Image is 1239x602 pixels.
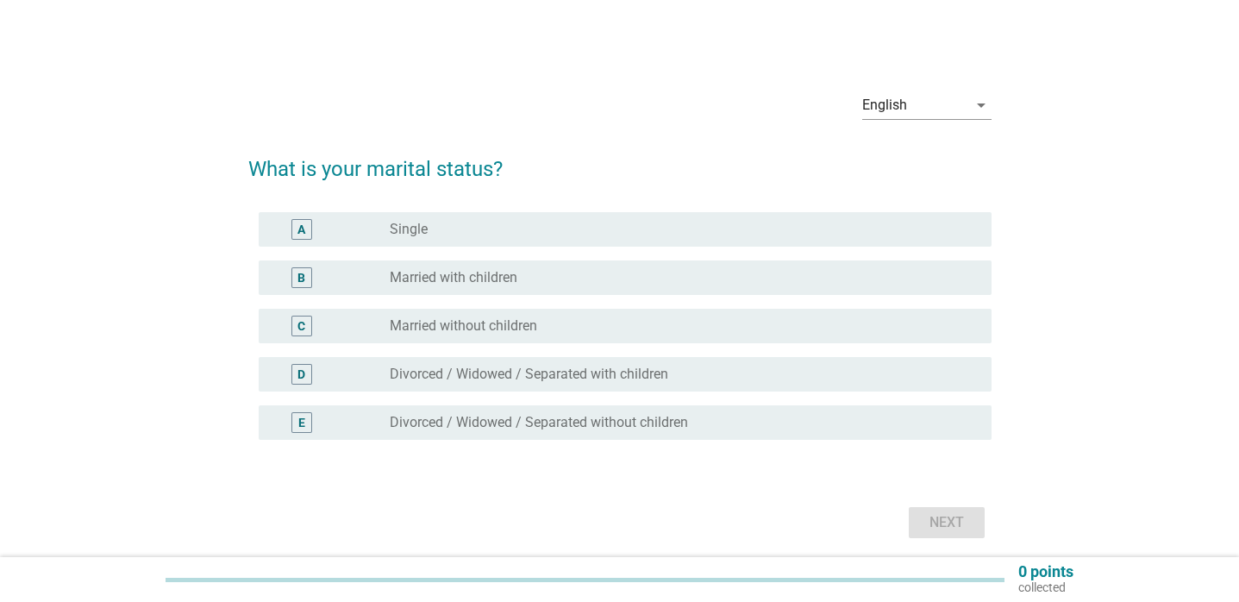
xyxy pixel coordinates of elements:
[297,366,305,384] div: D
[390,317,537,335] label: Married without children
[390,366,668,383] label: Divorced / Widowed / Separated with children
[297,221,305,239] div: A
[1018,580,1073,595] p: collected
[862,97,907,113] div: English
[298,414,305,432] div: E
[390,269,517,286] label: Married with children
[390,221,428,238] label: Single
[1018,564,1073,580] p: 0 points
[297,317,305,335] div: C
[297,269,305,287] div: B
[248,136,992,185] h2: What is your marital status?
[971,95,992,116] i: arrow_drop_down
[390,414,688,431] label: Divorced / Widowed / Separated without children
